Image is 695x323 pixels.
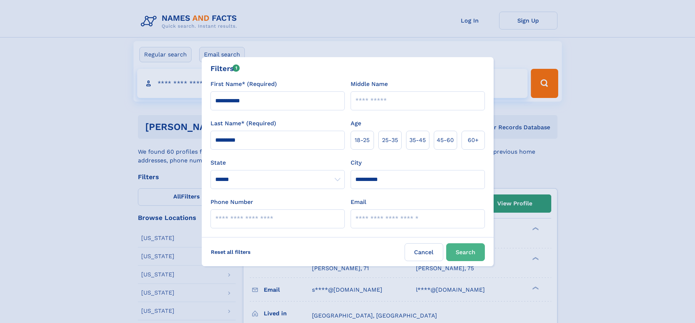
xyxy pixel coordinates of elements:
[211,119,276,128] label: Last Name* (Required)
[211,198,253,206] label: Phone Number
[437,136,454,145] span: 45‑60
[405,243,443,261] label: Cancel
[382,136,398,145] span: 25‑35
[355,136,370,145] span: 18‑25
[468,136,479,145] span: 60+
[206,243,255,261] label: Reset all filters
[351,198,366,206] label: Email
[409,136,426,145] span: 35‑45
[351,80,388,88] label: Middle Name
[211,158,345,167] label: State
[211,63,240,74] div: Filters
[351,158,362,167] label: City
[211,80,277,88] label: First Name* (Required)
[351,119,361,128] label: Age
[446,243,485,261] button: Search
